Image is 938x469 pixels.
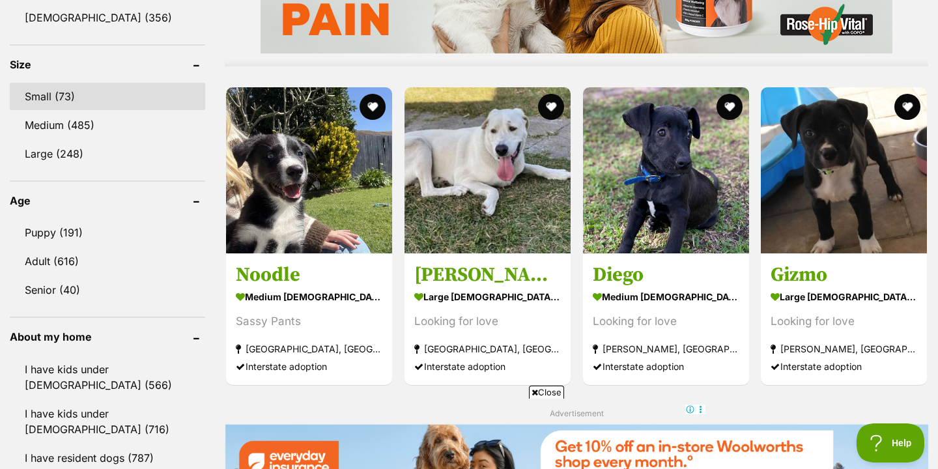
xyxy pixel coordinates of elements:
strong: medium [DEMOGRAPHIC_DATA] Dog [593,287,739,306]
img: Noodle - Border Collie x Siberian Husky Dog [226,87,392,253]
h3: [PERSON_NAME] [414,263,561,287]
a: [PERSON_NAME] large [DEMOGRAPHIC_DATA] Dog Looking for love [GEOGRAPHIC_DATA], [GEOGRAPHIC_DATA] ... [405,253,571,385]
a: Senior (40) [10,276,205,304]
h3: Noodle [236,263,382,287]
div: Interstate adoption [236,358,382,375]
a: Puppy (191) [10,219,205,246]
a: I have kids under [DEMOGRAPHIC_DATA] (716) [10,400,205,443]
iframe: Help Scout Beacon - Open [857,423,925,462]
h3: Gizmo [771,263,917,287]
a: Noodle medium [DEMOGRAPHIC_DATA] Dog Sassy Pants [GEOGRAPHIC_DATA], [GEOGRAPHIC_DATA] Interstate ... [226,253,392,385]
button: favourite [894,94,920,120]
img: Gizmo - American Staffordshire Terrier Dog [761,87,927,253]
button: favourite [360,94,386,120]
strong: medium [DEMOGRAPHIC_DATA] Dog [236,287,382,306]
div: Looking for love [771,313,917,330]
div: Interstate adoption [414,358,561,375]
button: favourite [716,94,742,120]
div: Interstate adoption [593,358,739,375]
header: Size [10,59,205,70]
header: About my home [10,331,205,343]
strong: [GEOGRAPHIC_DATA], [GEOGRAPHIC_DATA] [236,340,382,358]
button: favourite [538,94,564,120]
div: Looking for love [414,313,561,330]
div: Sassy Pants [236,313,382,330]
a: Large (248) [10,140,205,167]
a: [DEMOGRAPHIC_DATA] (356) [10,4,205,31]
h3: Diego [593,263,739,287]
div: Interstate adoption [771,358,917,375]
a: I have kids under [DEMOGRAPHIC_DATA] (566) [10,356,205,399]
a: Gizmo large [DEMOGRAPHIC_DATA] Dog Looking for love [PERSON_NAME], [GEOGRAPHIC_DATA] Interstate a... [761,253,927,385]
span: Close [529,386,564,399]
header: Age [10,195,205,206]
strong: [GEOGRAPHIC_DATA], [GEOGRAPHIC_DATA] [414,340,561,358]
div: Looking for love [593,313,739,330]
strong: [PERSON_NAME], [GEOGRAPHIC_DATA] [593,340,739,358]
a: Diego medium [DEMOGRAPHIC_DATA] Dog Looking for love [PERSON_NAME], [GEOGRAPHIC_DATA] Interstate ... [583,253,749,385]
a: Small (73) [10,83,205,110]
img: Diego - Mixed breed Dog [583,87,749,253]
img: Ollie - Maremma Sheepdog x Labrador Retriever Dog [405,87,571,253]
a: Adult (616) [10,248,205,275]
strong: large [DEMOGRAPHIC_DATA] Dog [414,287,561,306]
iframe: Advertisement [232,404,706,462]
strong: large [DEMOGRAPHIC_DATA] Dog [771,287,917,306]
a: Medium (485) [10,111,205,139]
strong: [PERSON_NAME], [GEOGRAPHIC_DATA] [771,340,917,358]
